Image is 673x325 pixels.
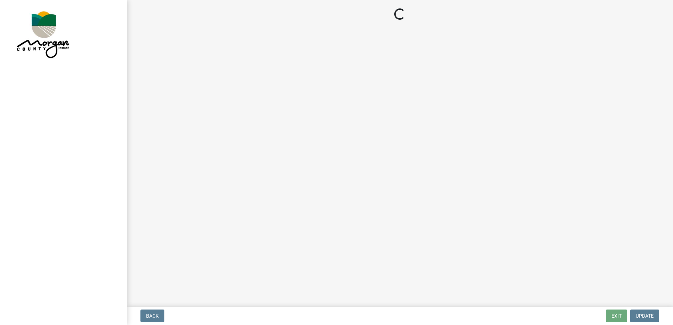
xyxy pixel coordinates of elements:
button: Exit [606,310,627,322]
button: Back [140,310,164,322]
img: Morgan County, Indiana [14,7,71,60]
span: Back [146,313,159,319]
span: Update [636,313,654,319]
button: Update [630,310,659,322]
